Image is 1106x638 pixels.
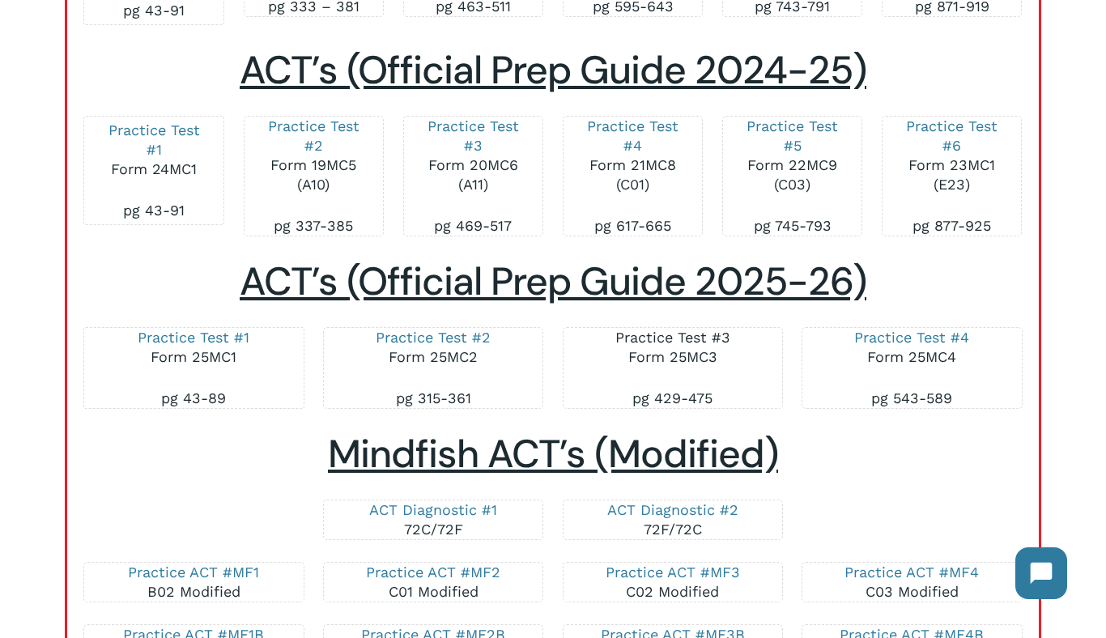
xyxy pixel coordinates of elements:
p: pg 745-793 [739,216,845,236]
p: C02 Modified [580,563,766,602]
span: ACT’s (Official Prep Guide 2025-26) [240,256,866,307]
p: pg 469-517 [420,216,526,236]
p: pg 43-91 [100,1,206,20]
p: 72F/72C [580,500,766,539]
a: Practice Test #1 [138,329,249,346]
p: Form 23MC1 (E23) [899,117,1005,216]
p: pg 43-91 [100,201,206,220]
p: Form 22MC9 (C03) [739,117,845,216]
p: Form 25MC1 [100,328,287,389]
a: Practice Test #2 [376,329,491,346]
a: ACT Diagnostic #1 [369,501,497,518]
a: Practice Test #4 [587,117,678,154]
p: pg 617-665 [580,216,686,236]
a: Practice Test #6 [906,117,998,154]
a: Practice Test #1 [108,121,200,158]
p: pg 337-385 [261,216,367,236]
iframe: Chatbot [999,531,1083,615]
p: Form 25MC4 [819,328,1005,389]
p: Form 24MC1 [100,121,206,201]
p: C03 Modified [819,563,1005,602]
p: 72C/72F [340,500,526,539]
p: pg 43-89 [100,389,287,408]
a: Practice Test #2 [268,117,359,154]
a: Practice Test #3 [428,117,519,154]
p: Form 20MC6 (A11) [420,117,526,216]
a: ACT Diagnostic #2 [607,501,738,518]
span: Mindfish ACT’s (Modified) [328,428,778,479]
p: C01 Modified [340,563,526,602]
p: B02 Modified [100,563,287,602]
a: Practice Test #3 [615,329,730,346]
a: Practice ACT #MF3 [606,564,740,581]
p: Form 25MC2 [340,328,526,389]
a: Practice ACT #MF4 [844,564,979,581]
p: Form 25MC3 [580,328,766,389]
a: Practice Test #5 [747,117,838,154]
span: ACT’s (Official Prep Guide 2024-25) [240,45,866,96]
p: pg 315-361 [340,389,526,408]
a: Practice ACT #MF2 [366,564,500,581]
p: pg 543-589 [819,389,1005,408]
a: Practice ACT #MF1 [128,564,259,581]
p: Form 19MC5 (A10) [261,117,367,216]
a: Practice Test #4 [854,329,969,346]
p: Form 21MC8 (C01) [580,117,686,216]
p: pg 877-925 [899,216,1005,236]
p: pg 429-475 [580,389,766,408]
